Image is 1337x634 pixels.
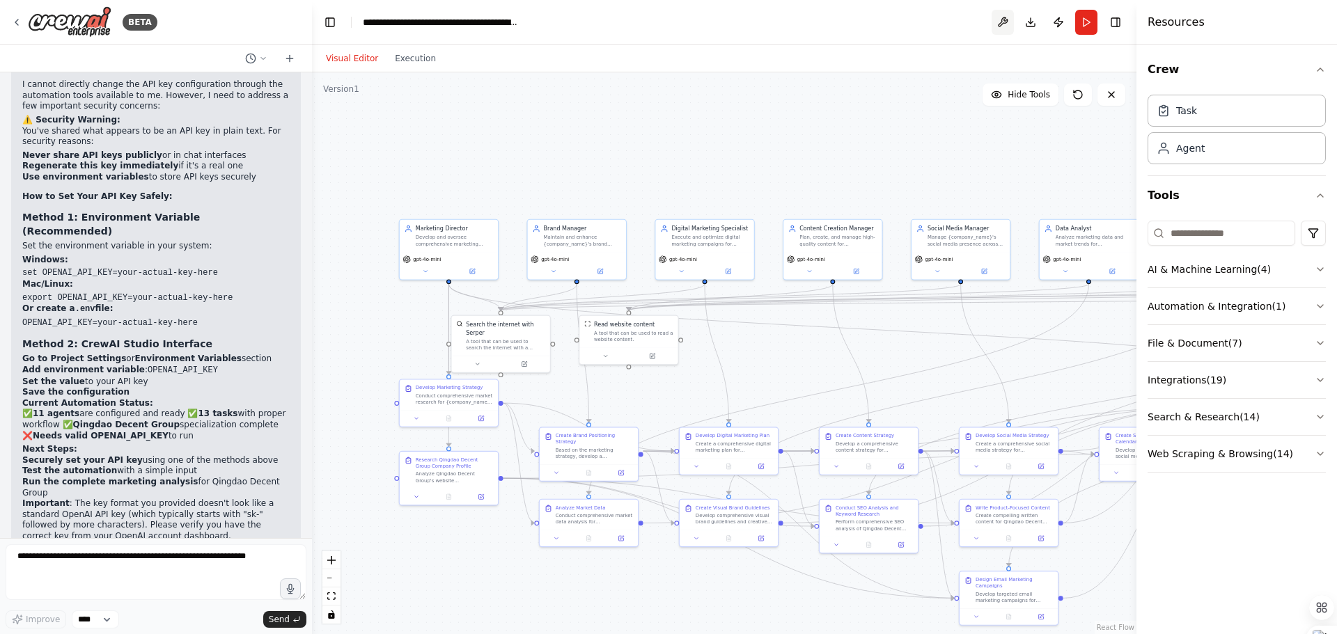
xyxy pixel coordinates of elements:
button: zoom out [322,569,341,587]
span: gpt-4o-mini [925,256,953,262]
button: No output available [712,534,746,544]
code: OPENAI_API_KEY=your-actual-key-here [22,318,198,328]
code: .env [75,304,95,314]
div: Write Product-Focused Content [976,505,1050,511]
div: Task [1176,104,1197,118]
button: Open in side panel [607,468,634,477]
p: : The key format you provided doesn't look like a standard OpenAI API key (which typically starts... [22,498,290,541]
li: for Qingdao Decent Group [22,477,290,498]
g: Edge from 81f05ff5-d19e-4d2b-b299-bce8fd5a668b to aaca9457-0eb7-41c0-abd1-77099d3163c8 [643,402,1235,527]
div: Develop Social Media StrategyCreate a comprehensive social media strategy for {company_name} acro... [959,427,1059,475]
g: Edge from 73e8fcd3-9407-44d5-a560-2b6e04999118 to aaca9457-0eb7-41c0-abd1-77099d3163c8 [1063,402,1235,602]
button: No output available [852,461,886,471]
button: Open in side panel [1027,534,1054,544]
div: Analyze Market Data [556,505,606,511]
strong: ⚠️ Security Warning: [22,115,120,125]
div: Create a comprehensive social media strategy for {company_name} across all relevant platforms. De... [976,441,1053,453]
div: Design Email Marketing Campaigns [976,576,1053,589]
g: Edge from 37ca23c9-5276-4fe8-bf3d-d579237fc600 to 9e0da8fd-508c-404a-9b4f-231a10e97fd1 [829,284,873,422]
strong: Add environment variable [22,365,145,374]
div: Data Analyst [1056,225,1133,232]
div: Perform comprehensive SEO analysis of Qingdao Decent Group's current website and conduct keyword ... [836,518,913,531]
button: Open in side panel [834,267,879,276]
g: Edge from 9e0da8fd-508c-404a-9b4f-231a10e97fd1 to 3eae4966-3fd9-4ae1-8fe1-b3b5c6435466 [923,447,955,527]
img: ScrapeWebsiteTool [584,321,591,327]
div: React Flow controls [322,551,341,624]
div: Create Brand Positioning Strategy [556,432,633,445]
button: Click to speak your automation idea [280,578,301,599]
strong: Or create a file: [22,303,113,313]
button: Open in side panel [962,267,1007,276]
g: Edge from 3eae4966-3fd9-4ae1-8fe1-b3b5c6435466 to aaca9457-0eb7-41c0-abd1-77099d3163c8 [1063,402,1235,527]
span: Send [269,614,290,625]
div: SerperDevToolSearch the internet with SerperA tool that can be used to search the internet with a... [451,315,551,373]
strong: Method 2: CrewAI Studio Interface [22,338,212,349]
button: No output available [712,461,746,471]
g: Edge from 7944ab76-5ade-40b5-bc81-6badf4d0484f to 8691b820-8d85-4f86-87b5-4ce9ce0b3ba8 [503,399,535,454]
button: No output available [572,468,606,477]
div: ScrapeWebsiteToolRead website contentA tool that can be used to read a website content. [579,315,679,365]
div: Plan, create, and manage high-quality content for {company_name} across all marketing channels, e... [799,234,877,246]
button: Open in side panel [577,267,623,276]
button: Open in side panel [467,413,494,423]
button: Integrations(19) [1148,362,1326,398]
div: Develop Digital Marketing PlanCreate a comprehensive digital marketing plan for {company_name} th... [679,427,779,475]
div: Data AnalystAnalyze marketing data and market trends for {company_name}, providing actionable ins... [1039,219,1139,280]
span: gpt-4o-mini [1053,256,1081,262]
li: if it's a real one [22,161,290,172]
button: Visual Editor [318,50,386,67]
div: Version 1 [323,84,359,95]
div: Create Visual Brand Guidelines [696,505,770,511]
strong: Windows: [22,255,68,264]
p: I cannot directly change the API key configuration through the automation tools available to me. ... [22,79,290,112]
div: Research Qingdao Decent Group Company Profile [416,457,493,469]
button: Open in side panel [467,492,494,502]
li: : [22,365,290,377]
div: Create Social Media Content Calendar [1116,432,1193,445]
img: SerperDevTool [456,321,462,327]
g: Edge from 58fb0e4d-1fcd-48bd-9678-108755cc0974 to aaca9457-0eb7-41c0-abd1-77099d3163c8 [923,402,1235,530]
div: Develop Digital Marketing Plan [696,432,769,438]
li: or section [22,354,290,365]
button: Hide Tools [983,84,1058,106]
div: Manage {company_name}'s social media presence across all platforms, create engaging social conten... [928,234,1005,246]
code: export OPENAI_API_KEY=your-actual-key-here [22,293,233,303]
button: Open in side panel [607,534,634,544]
strong: Next Steps: [22,444,77,454]
div: Conduct comprehensive market data analysis for {company_name} to identify trends, opportunities, ... [556,512,633,525]
strong: Current Automation Status: [22,398,153,408]
button: Execution [386,50,444,67]
div: Content Creation Manager [799,225,877,232]
button: Crew [1148,50,1326,89]
button: Start a new chat [279,50,301,67]
div: Digital Marketing Specialist [671,225,749,232]
button: toggle interactivity [322,605,341,624]
strong: Test the automation [22,466,117,475]
span: gpt-4o-mini [797,256,825,262]
div: Write Product-Focused ContentCreate compelling written content for Qingdao Decent Group's key pro... [959,499,1059,547]
li: to store API keys securely [22,172,290,183]
div: Marketing DirectorDevelop and oversee comprehensive marketing strategies for Qingdao Decent Group... [399,219,499,280]
button: Hide right sidebar [1106,13,1125,32]
div: Develop targeted email marketing campaigns for Qingdao Decent Group's different customer segments... [976,591,1053,603]
div: Create Brand Positioning StrategyBased on the marketing strategy, develop a comprehensive brand p... [539,427,639,482]
strong: Go to Project Settings [22,354,126,363]
div: Brand ManagerMaintain and enhance {company_name}'s brand positioning, ensuring consistent brand m... [526,219,627,280]
button: Open in side panel [450,267,495,276]
g: Edge from 3eae4966-3fd9-4ae1-8fe1-b3b5c6435466 to 6cbd3bf9-6720-473f-be27-71f32d483554 [1063,450,1095,527]
div: Analyze Qingdao Decent Group's website ([DOMAIN_NAME]) to understand their business model, produc... [416,471,493,484]
strong: Securely set your API key [22,455,143,465]
span: gpt-4o-mini [541,256,569,262]
strong: Needs valid OPENAI_API_KEY [33,431,169,441]
div: Develop comprehensive visual brand guidelines and creative direction for {company_name} based on ... [696,512,773,525]
g: Edge from 74fb1a4f-2ebb-4a62-bf8f-e979ecfef826 to 6cbd3bf9-6720-473f-be27-71f32d483554 [503,450,1095,482]
div: Tools [1148,215,1326,484]
strong: Use environment variables [22,172,149,182]
div: Agent [1176,141,1205,155]
strong: Set the value [22,377,85,386]
nav: breadcrumb [363,15,519,29]
g: Edge from fd85ea96-9ec8-49a8-92f4-aec8b829af57 to aaca9457-0eb7-41c0-abd1-77099d3163c8 [783,402,1235,527]
div: Develop Marketing Strategy [416,384,483,390]
button: Hide left sidebar [320,13,340,32]
div: Digital Marketing SpecialistExecute and optimize digital marketing campaigns for {company_name}, ... [655,219,755,280]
